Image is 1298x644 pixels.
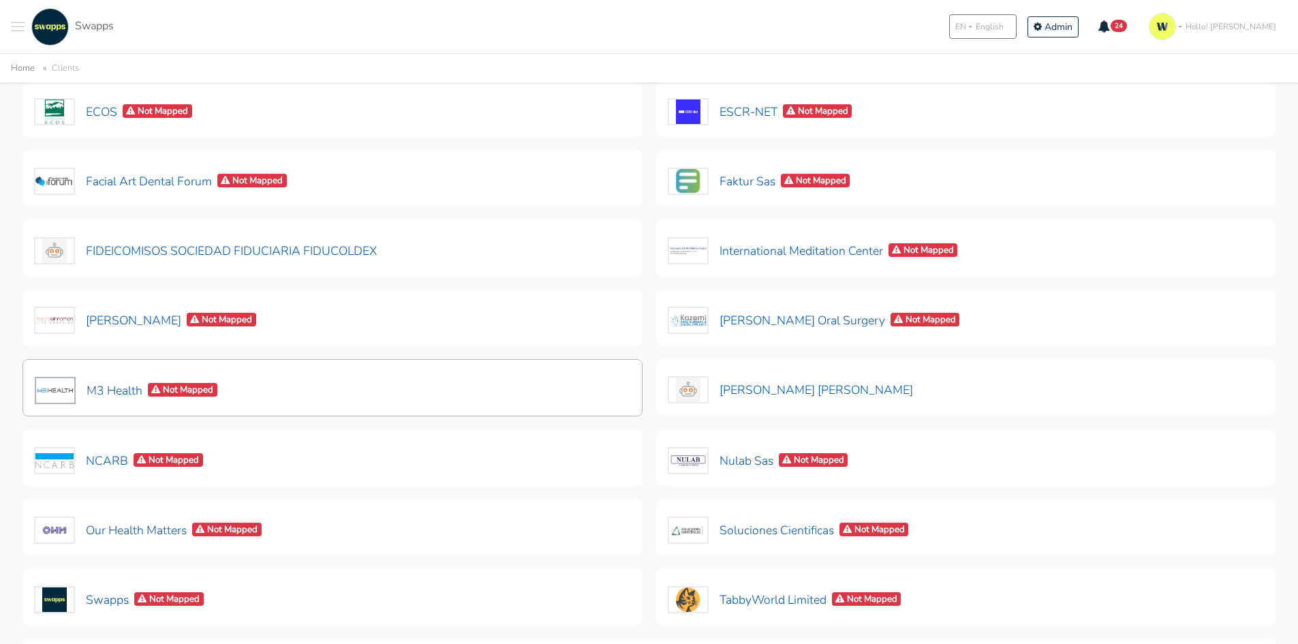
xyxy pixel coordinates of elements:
span: Not Mapped [779,453,848,467]
button: [PERSON_NAME] Oral SurgeryNot Mapped [667,306,961,335]
img: Maria Alejandra Orjuela Ramirez [668,376,709,403]
span: Not Mapped [134,453,203,467]
a: Hello! [PERSON_NAME] [1143,7,1287,46]
img: ESCR-NET [668,98,709,125]
img: Facial Art Dental Forum [34,168,75,195]
button: ENEnglish [949,14,1017,39]
button: Faktur SasNot Mapped [667,167,851,196]
span: Admin [1045,20,1072,33]
img: NCARB [34,447,75,474]
span: Not Mapped [217,174,287,188]
img: Kazemi Oral Surgery [668,307,709,334]
img: Swapps [34,586,75,613]
span: Not Mapped [148,383,217,397]
span: Not Mapped [891,313,960,327]
img: Nulab Sas [668,447,709,474]
button: 24 [1090,15,1137,38]
span: Not Mapped [783,104,852,119]
span: Not Mapped [832,592,901,607]
img: Our Health Matters [34,517,75,544]
button: TabbyWorld LimitedNot Mapped [667,585,902,614]
img: Soluciones Cientificas [668,517,709,544]
button: [PERSON_NAME]Not Mapped [33,306,257,335]
span: 24 [1110,19,1128,32]
a: Home [11,62,35,74]
span: Not Mapped [192,523,262,537]
span: Hello! [PERSON_NAME] [1186,20,1276,33]
button: Our Health MattersNot Mapped [33,516,262,545]
span: Not Mapped [187,313,256,327]
span: Not Mapped [134,592,204,607]
img: isotipo-3-3e143c57.png [1149,13,1176,40]
button: Facial Art Dental ForumNot Mapped [33,167,288,196]
button: Soluciones CientificasNot Mapped [667,516,910,545]
li: Clients [37,61,79,76]
button: Nulab SasNot Mapped [667,446,849,475]
img: TabbyWorld Limited [668,586,709,613]
span: Not Mapped [123,104,192,119]
button: International Meditation CenterNot Mapped [667,236,959,265]
button: ESCR-NETNot Mapped [667,97,853,126]
img: FIDEICOMISOS SOCIEDAD FIDUCIARIA FIDUCOLDEX [34,237,75,264]
img: International Meditation Center [668,237,709,264]
a: Admin [1027,16,1079,37]
button: NCARBNot Mapped [33,446,204,475]
button: [PERSON_NAME] [PERSON_NAME] [667,375,914,404]
a: Swapps [28,8,114,46]
span: English [976,20,1004,33]
span: Not Mapped [781,174,850,188]
button: SwappsNot Mapped [33,585,204,614]
span: Not Mapped [888,243,958,258]
img: ECOS [34,98,75,125]
button: FIDEICOMISOS SOCIEDAD FIDUCIARIA FIDUCOLDEX [33,236,377,265]
img: swapps-linkedin-v2.jpg [31,8,69,46]
span: Not Mapped [839,523,909,537]
button: M3 HealthNot Mapped [34,376,218,405]
button: ECOSNot Mapped [33,97,193,126]
img: M3 Health [35,377,76,404]
img: Kathy Jalali [34,307,75,334]
img: Faktur Sas [668,168,709,195]
span: Swapps [75,18,114,33]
